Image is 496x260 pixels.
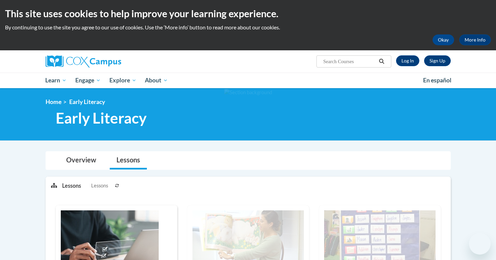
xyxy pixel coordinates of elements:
[75,76,101,84] span: Engage
[71,73,105,88] a: Engage
[105,73,141,88] a: Explore
[224,89,272,96] img: Section background
[419,73,456,87] a: En español
[110,152,147,170] a: Lessons
[56,109,147,127] span: Early Literacy
[35,73,461,88] div: Main menu
[423,77,451,84] span: En español
[91,182,108,189] span: Lessons
[459,34,491,45] a: More Info
[46,55,121,68] img: Cox Campus
[109,76,136,84] span: Explore
[396,55,419,66] a: Log In
[322,57,376,66] input: Search Courses
[45,76,67,84] span: Learn
[433,34,454,45] button: Okay
[5,24,491,31] p: By continuing to use the site you agree to our use of cookies. Use the ‘More info’ button to read...
[5,7,491,20] h2: This site uses cookies to help improve your learning experience.
[41,73,71,88] a: Learn
[46,98,61,105] a: Home
[46,55,174,68] a: Cox Campus
[140,73,172,88] a: About
[376,57,387,66] button: Search
[59,152,103,170] a: Overview
[69,98,105,105] span: Early Literacy
[424,55,451,66] a: Register
[145,76,168,84] span: About
[469,233,491,255] iframe: Button to launch messaging window
[62,182,81,189] p: Lessons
